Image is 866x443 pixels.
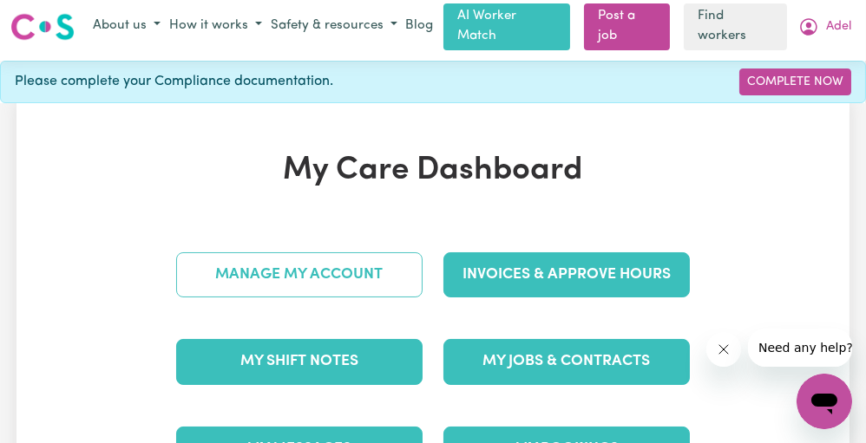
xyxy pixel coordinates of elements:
button: About us [89,12,165,41]
iframe: Close message [706,332,741,367]
a: Invoices & Approve Hours [443,252,690,297]
a: Complete Now [739,68,851,95]
span: Adel [826,17,851,36]
iframe: Button to launch messaging window [797,374,852,429]
iframe: Message from company [748,329,852,367]
button: Safety & resources [266,12,402,41]
span: Please complete your Compliance documentation. [15,71,333,92]
button: How it works [165,12,266,41]
h1: My Care Dashboard [166,152,700,190]
a: Manage My Account [176,252,423,297]
a: Careseekers logo [10,7,75,47]
img: Careseekers logo [10,11,75,42]
a: My Jobs & Contracts [443,339,690,384]
a: AI Worker Match [443,3,570,50]
a: Blog [402,13,436,40]
a: Post a job [584,3,670,50]
span: Need any help? [10,12,105,26]
a: My Shift Notes [176,339,423,384]
button: My Account [794,12,856,42]
a: Find workers [684,3,787,50]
